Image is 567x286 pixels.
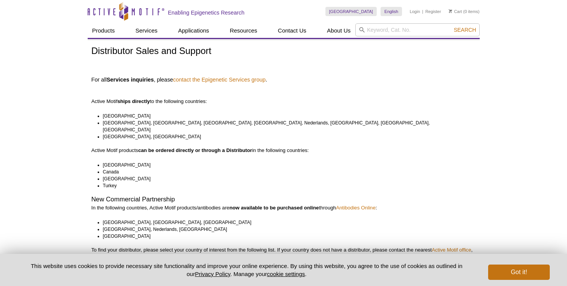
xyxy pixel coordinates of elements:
img: Your Cart [449,9,452,13]
li: Turkey [103,182,469,189]
button: Got it! [488,265,549,280]
button: cookie settings [267,271,305,277]
p: In the following countries, Active Motif products/antibodies are through : [92,204,476,211]
li: [GEOGRAPHIC_DATA], [GEOGRAPHIC_DATA], [GEOGRAPHIC_DATA] [103,219,469,226]
li: [GEOGRAPHIC_DATA], [GEOGRAPHIC_DATA] [103,133,469,140]
button: Search [451,26,478,33]
li: | [422,7,423,16]
a: Applications [173,23,214,38]
h1: Distributor Sales and Support [92,46,476,57]
strong: Services inquiries [106,77,154,83]
li: [GEOGRAPHIC_DATA] [103,175,469,182]
span: Search [454,27,476,33]
a: Products [88,23,119,38]
li: Canada [103,168,469,175]
p: To find your distributor, please select your country of interest from the following list. If your... [92,247,476,260]
a: Register [425,9,441,14]
h2: Enabling Epigenetics Research [168,9,245,16]
h4: For all , please . [92,76,476,83]
a: English [381,7,402,16]
a: contact the Epigenetic Services group [173,76,266,83]
a: Privacy Policy [195,271,230,277]
h2: New Commercial Partnership [92,196,476,203]
a: About Us [322,23,355,38]
a: Contact Us [273,23,311,38]
li: [GEOGRAPHIC_DATA] [103,162,469,168]
li: [GEOGRAPHIC_DATA] [103,113,469,119]
a: [GEOGRAPHIC_DATA] [325,7,377,16]
p: Active Motif to the following countries: [92,84,476,105]
a: Login [410,9,420,14]
p: Active Motif products in the following countries: [92,147,476,154]
li: [GEOGRAPHIC_DATA] [103,233,469,240]
li: [GEOGRAPHIC_DATA], [GEOGRAPHIC_DATA], [GEOGRAPHIC_DATA], [GEOGRAPHIC_DATA], Nederlands, [GEOGRAPH... [103,119,469,133]
a: Active Motif office [432,247,471,253]
strong: now available to be purchased online [229,205,319,211]
a: Resources [225,23,262,38]
p: This website uses cookies to provide necessary site functionality and improve your online experie... [18,262,476,278]
li: [GEOGRAPHIC_DATA], Nederlands, [GEOGRAPHIC_DATA] [103,226,469,233]
input: Keyword, Cat. No. [355,23,480,36]
a: Antibodies Online [336,205,376,211]
a: Services [131,23,162,38]
strong: can be ordered directly or through a Distributor [138,147,252,153]
li: (0 items) [449,7,480,16]
strong: ships directly [118,98,150,104]
a: Cart [449,9,462,14]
